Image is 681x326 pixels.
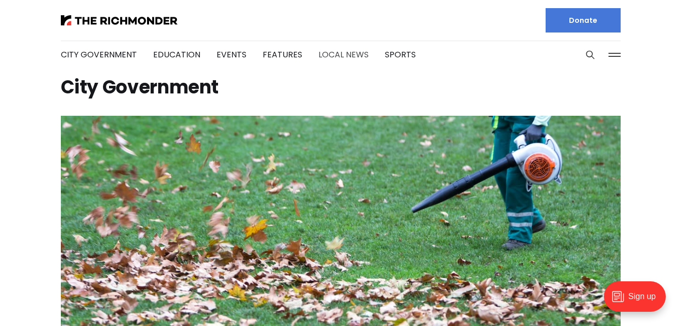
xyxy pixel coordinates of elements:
a: Sports [385,49,416,60]
img: The Richmonder [61,15,177,25]
a: Events [217,49,246,60]
a: Donate [546,8,621,32]
button: Search this site [583,47,598,62]
a: Features [263,49,302,60]
a: Education [153,49,200,60]
h1: City Government [61,79,621,95]
a: Local News [318,49,369,60]
a: City Government [61,49,137,60]
iframe: portal-trigger [595,276,681,326]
